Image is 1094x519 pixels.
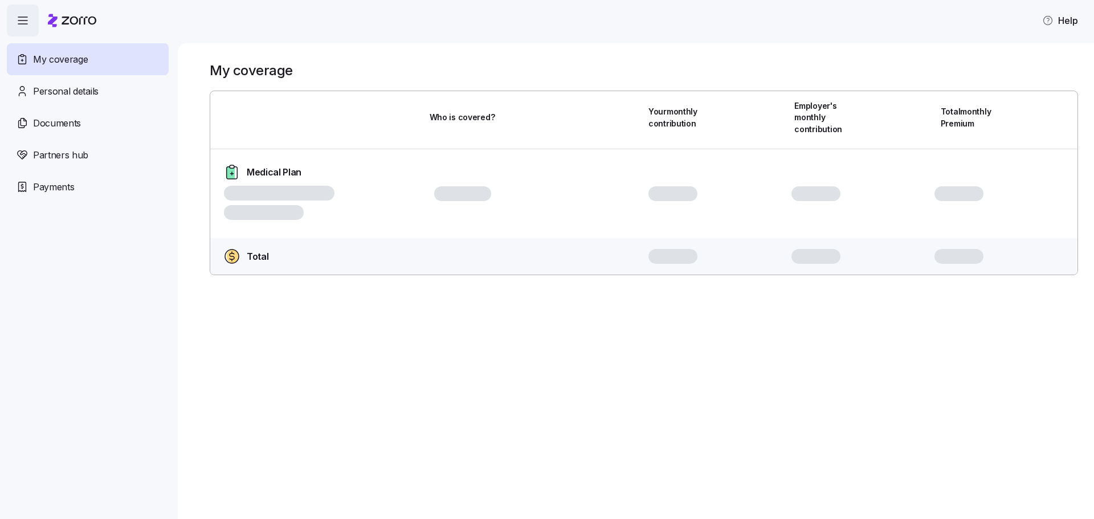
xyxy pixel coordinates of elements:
span: Partners hub [33,148,88,162]
a: Documents [7,107,169,139]
span: Help [1042,14,1078,27]
span: Total monthly Premium [941,106,1005,129]
span: Who is covered? [430,112,495,123]
a: Personal details [7,75,169,107]
span: Personal details [33,84,99,99]
span: My coverage [33,52,88,67]
a: My coverage [7,43,169,75]
span: Medical Plan [247,165,301,179]
a: Payments [7,171,169,203]
a: Partners hub [7,139,169,171]
span: Payments [33,180,74,194]
span: Documents [33,116,81,130]
span: Total [247,250,268,264]
button: Help [1033,9,1087,32]
span: Your monthly contribution [648,106,712,129]
h1: My coverage [210,62,293,79]
span: Employer's monthly contribution [794,100,858,135]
